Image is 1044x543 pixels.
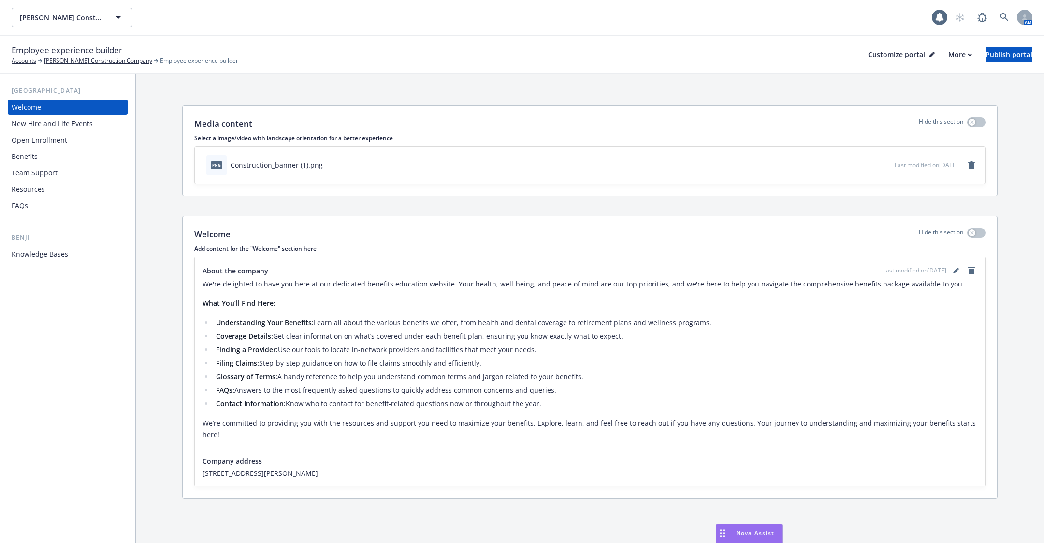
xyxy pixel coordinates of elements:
a: editPencil [950,265,962,276]
div: Benefits [12,149,38,164]
a: Knowledge Bases [8,246,128,262]
button: [PERSON_NAME] Construction Company [12,8,132,27]
p: We're delighted to have you here at our dedicated benefits education website. Your health, well-b... [203,278,977,290]
div: Benji [8,233,128,243]
p: Welcome [194,228,231,241]
a: Benefits [8,149,128,164]
p: We’re committed to providing you with the resources and support you need to maximize your benefit... [203,417,977,441]
button: Customize portal [868,47,935,62]
p: Add content for the "Welcome" section here [194,244,986,253]
a: Accounts [12,57,36,65]
span: png [211,161,222,169]
span: About the company [203,266,268,276]
button: More [937,47,984,62]
div: Knowledge Bases [12,246,68,262]
strong: Understanding Your Benefits: [216,318,314,327]
strong: What You’ll Find Here: [203,299,275,308]
a: remove [966,265,977,276]
li: Answers to the most frequently asked questions to quickly address common concerns and queries. [213,385,977,396]
li: Learn all about the various benefits we offer, from health and dental coverage to retirement plan... [213,317,977,329]
li: A handy reference to help you understand common terms and jargon related to your benefits. [213,371,977,383]
div: Construction_banner (1).png [231,160,323,170]
a: Search [995,8,1014,27]
span: [STREET_ADDRESS][PERSON_NAME] [203,468,977,478]
div: Resources [12,182,45,197]
a: Team Support [8,165,128,181]
p: Hide this section [919,117,963,130]
div: [GEOGRAPHIC_DATA] [8,86,128,96]
div: Open Enrollment [12,132,67,148]
a: FAQs [8,198,128,214]
span: Company address [203,456,262,466]
strong: Coverage Details: [216,331,273,341]
span: Employee experience builder [160,57,238,65]
div: More [948,47,972,62]
a: remove [966,159,977,171]
strong: Finding a Provider: [216,345,278,354]
li: Step-by-step guidance on how to file claims smoothly and efficiently. [213,357,977,369]
li: Use our tools to locate in-network providers and facilities that meet your needs. [213,344,977,356]
div: New Hire and Life Events [12,116,93,131]
span: Last modified on [DATE] [895,161,958,169]
div: Welcome [12,100,41,115]
button: Publish portal [986,47,1032,62]
div: FAQs [12,198,28,214]
li: Know who to contact for benefit-related questions now or throughout the year. [213,398,977,410]
a: [PERSON_NAME] Construction Company [44,57,152,65]
div: Team Support [12,165,58,181]
a: Resources [8,182,128,197]
p: Hide this section [919,228,963,241]
strong: FAQs: [216,386,234,395]
div: Drag to move [716,524,728,543]
a: Start snowing [950,8,970,27]
p: Media content [194,117,252,130]
a: New Hire and Life Events [8,116,128,131]
span: Employee experience builder [12,44,122,57]
p: Select a image/video with landscape orientation for a better experience [194,134,986,142]
button: preview file [882,160,891,170]
span: Nova Assist [736,529,774,537]
a: Welcome [8,100,128,115]
strong: Glossary of Terms: [216,372,277,381]
span: Last modified on [DATE] [883,266,946,275]
button: Nova Assist [716,524,783,543]
span: [PERSON_NAME] Construction Company [20,13,103,23]
a: Report a Bug [972,8,992,27]
strong: Contact Information: [216,399,286,408]
button: download file [867,160,874,170]
li: Get clear information on what’s covered under each benefit plan, ensuring you know exactly what t... [213,330,977,342]
strong: Filing Claims: [216,358,259,368]
a: Open Enrollment [8,132,128,148]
